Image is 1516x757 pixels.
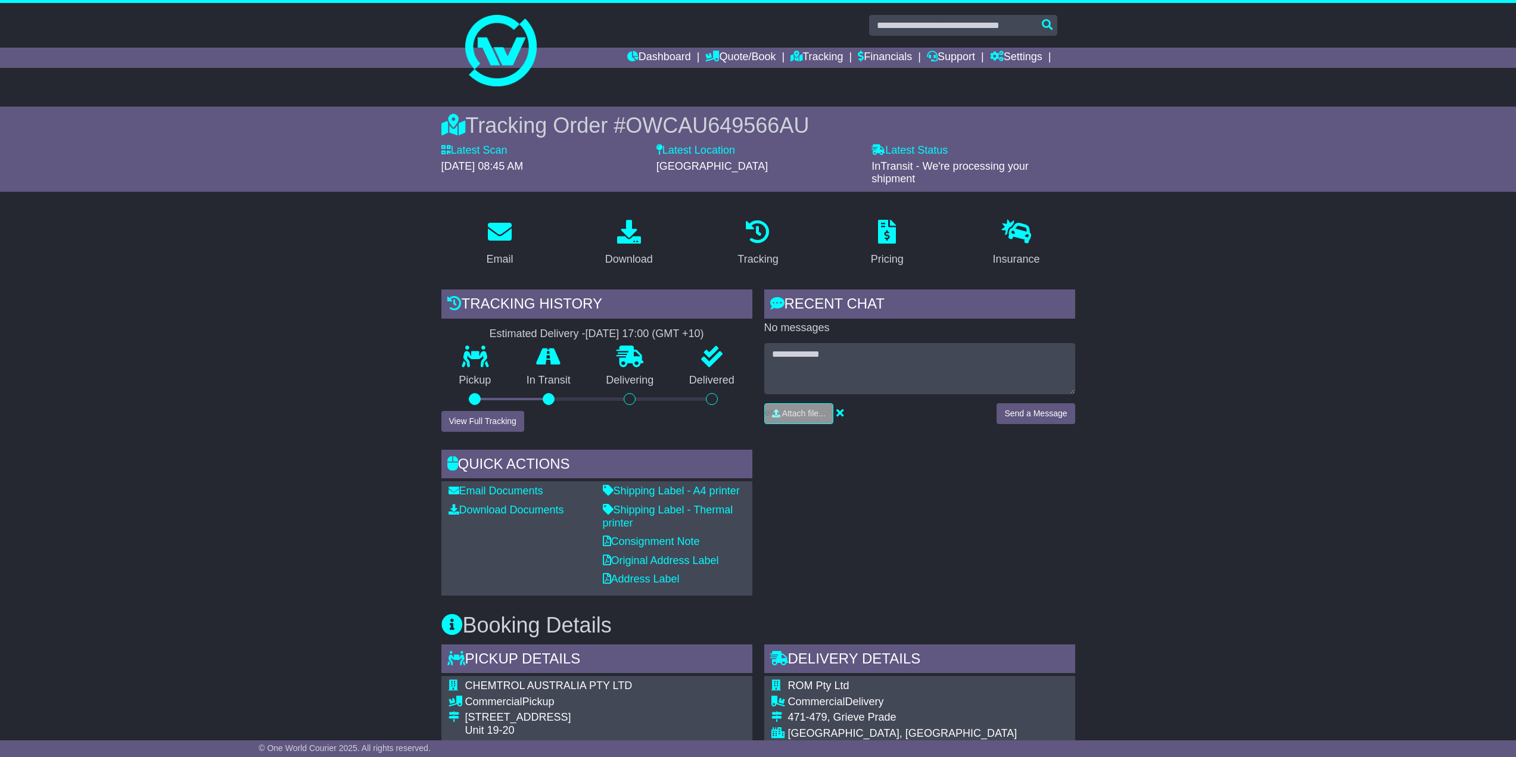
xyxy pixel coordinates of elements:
[441,450,752,482] div: Quick Actions
[605,251,653,267] div: Download
[997,403,1075,424] button: Send a Message
[705,48,776,68] a: Quote/Book
[871,251,904,267] div: Pricing
[737,251,778,267] div: Tracking
[441,644,752,677] div: Pickup Details
[603,504,733,529] a: Shipping Label - Thermal printer
[465,680,633,691] span: CHEMTROL AUSTRALIA PTY LTD
[788,696,1058,709] div: Delivery
[441,613,1075,637] h3: Booking Details
[871,144,948,157] label: Latest Status
[790,48,843,68] a: Tracking
[603,535,700,547] a: Consignment Note
[871,160,1029,185] span: InTransit - We're processing your shipment
[603,485,740,497] a: Shipping Label - A4 printer
[449,504,564,516] a: Download Documents
[441,289,752,322] div: Tracking history
[486,251,513,267] div: Email
[863,216,911,272] a: Pricing
[603,573,680,585] a: Address Label
[603,554,719,566] a: Original Address Label
[589,374,672,387] p: Delivering
[764,644,1075,677] div: Delivery Details
[656,160,768,172] span: [GEOGRAPHIC_DATA]
[441,328,752,341] div: Estimated Delivery -
[465,711,695,724] div: [STREET_ADDRESS]
[465,696,695,709] div: Pickup
[990,48,1042,68] a: Settings
[627,48,691,68] a: Dashboard
[441,374,509,387] p: Pickup
[993,251,1040,267] div: Insurance
[788,680,849,691] span: ROM Pty Ltd
[465,696,522,708] span: Commercial
[671,374,752,387] p: Delivered
[449,485,543,497] a: Email Documents
[985,216,1048,272] a: Insurance
[586,328,704,341] div: [DATE] 17:00 (GMT +10)
[441,113,1075,138] div: Tracking Order #
[441,411,524,432] button: View Full Tracking
[465,724,695,737] div: Unit 19-20
[259,743,431,753] span: © One World Courier 2025. All rights reserved.
[788,727,1058,740] div: [GEOGRAPHIC_DATA], [GEOGRAPHIC_DATA]
[927,48,975,68] a: Support
[441,160,524,172] span: [DATE] 08:45 AM
[478,216,521,272] a: Email
[858,48,912,68] a: Financials
[788,711,1058,724] div: 471-479, Grieve Prade
[788,696,845,708] span: Commercial
[730,216,786,272] a: Tracking
[509,374,589,387] p: In Transit
[597,216,661,272] a: Download
[625,113,809,138] span: OWCAU649566AU
[764,322,1075,335] p: No messages
[656,144,735,157] label: Latest Location
[764,289,1075,322] div: RECENT CHAT
[441,144,508,157] label: Latest Scan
